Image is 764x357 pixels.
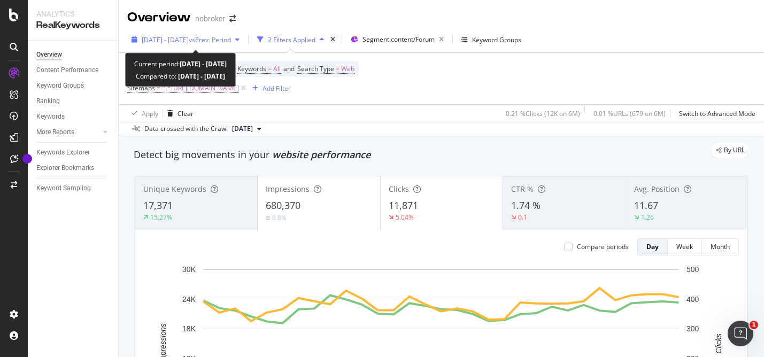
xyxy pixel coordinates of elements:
div: Overview [127,9,191,27]
div: 0.01 % URLs ( 679 on 6M ) [593,109,666,118]
div: times [328,34,337,45]
button: [DATE] - [DATE]vsPrev. Period [127,31,244,48]
div: Keyword Sampling [36,183,91,194]
button: Keyword Groups [457,31,526,48]
button: Week [668,238,702,255]
span: 1.74 % [511,199,541,212]
span: 680,370 [266,199,300,212]
div: arrow-right-arrow-left [229,15,236,22]
div: Apply [142,109,158,118]
a: Explorer Bookmarks [36,162,111,174]
span: = [336,64,339,73]
button: Day [637,238,668,255]
span: and [283,64,295,73]
a: Keyword Sampling [36,183,111,194]
div: Add Filter [263,84,291,93]
div: 5.04% [396,213,414,222]
div: legacy label [712,143,749,158]
div: Keywords [36,111,65,122]
img: Equal [266,216,270,220]
span: Keywords [237,64,266,73]
span: 1 [750,321,758,329]
span: Unique Keywords [143,184,206,194]
div: 15.27% [150,213,172,222]
span: By URL [724,147,745,153]
div: Month [711,242,730,251]
div: Overview [36,49,62,60]
a: Ranking [36,96,111,107]
span: 11,871 [389,199,418,212]
div: nobroker [195,13,225,24]
text: 400 [686,295,699,304]
button: Month [702,238,739,255]
text: 30K [182,265,196,274]
div: Keywords Explorer [36,147,90,158]
a: Keywords Explorer [36,147,111,158]
span: Clicks [389,184,409,194]
a: Content Performance [36,65,111,76]
div: Explorer Bookmarks [36,162,94,174]
span: 17,371 [143,199,173,212]
span: All [273,61,281,76]
div: Content Performance [36,65,98,76]
button: 2 Filters Applied [253,31,328,48]
div: Data crossed with the Crawl [144,124,228,134]
button: [DATE] [228,122,266,135]
button: Clear [163,105,194,122]
span: Avg. Position [634,184,680,194]
iframe: Intercom live chat [728,321,753,346]
span: vs Prev. Period [189,35,231,44]
b: [DATE] - [DATE] [180,59,227,68]
button: Add Filter [248,82,291,95]
a: Keywords [36,111,111,122]
text: 24K [182,295,196,304]
div: 0.21 % Clicks ( 12K on 6M ) [506,109,580,118]
span: Segment: content/Forum [362,35,435,44]
a: More Reports [36,127,100,138]
span: CTR % [511,184,534,194]
span: Sitemaps [127,83,155,92]
button: Segment:content/Forum [346,31,448,48]
text: 300 [686,324,699,333]
span: ^.*[URL][DOMAIN_NAME] [162,81,239,96]
div: 0.8% [272,213,287,222]
span: [DATE] - [DATE] [142,35,189,44]
a: Keyword Groups [36,80,111,91]
text: 18K [182,324,196,333]
span: Web [341,61,354,76]
a: Overview [36,49,111,60]
button: Switch to Advanced Mode [675,105,755,122]
button: Apply [127,105,158,122]
div: Current period: [134,58,227,70]
span: 2025 Jul. 7th [232,124,253,134]
span: 11.67 [634,199,658,212]
div: Switch to Advanced Mode [679,109,755,118]
text: 500 [686,265,699,274]
div: Keyword Groups [472,35,521,44]
div: 0.1 [518,213,527,222]
div: Keyword Groups [36,80,84,91]
span: = [268,64,272,73]
div: Analytics [36,9,110,19]
div: Clear [178,109,194,118]
div: Tooltip anchor [22,154,32,164]
div: Compare periods [577,242,629,251]
div: 1.26 [641,213,654,222]
div: Ranking [36,96,60,107]
div: More Reports [36,127,74,138]
span: Impressions [266,184,310,194]
span: = [157,83,160,92]
div: Day [646,242,659,251]
text: Clicks [714,333,723,353]
div: Compared to: [136,70,225,82]
span: Search Type [297,64,334,73]
b: [DATE] - [DATE] [176,72,225,81]
div: RealKeywords [36,19,110,32]
div: 2 Filters Applied [268,35,315,44]
div: Week [676,242,693,251]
